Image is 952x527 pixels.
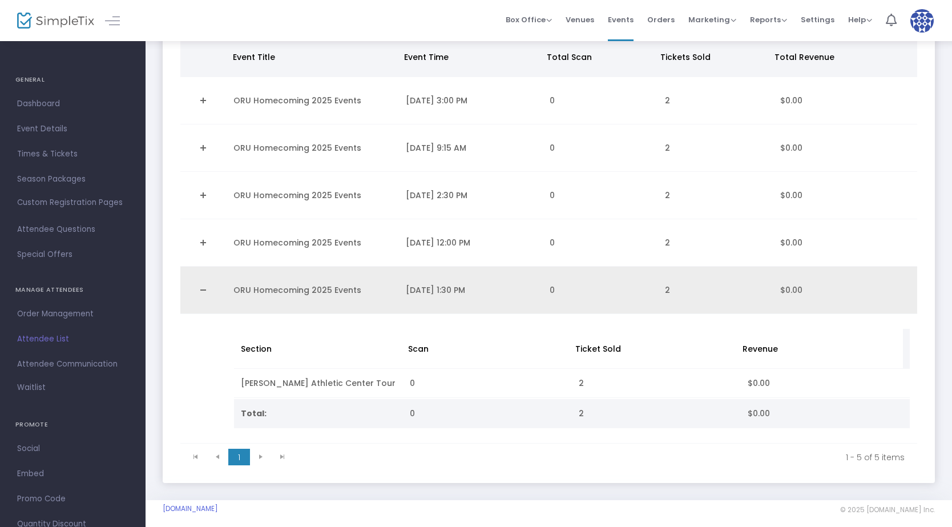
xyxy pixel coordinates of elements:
[773,219,917,267] td: $0.00
[227,267,400,314] td: ORU Homecoming 2025 Events
[506,14,552,25] span: Box Office
[401,329,568,369] th: Scan
[543,77,658,124] td: 0
[17,357,128,372] span: Attendee Communication
[608,5,634,34] span: Events
[17,492,128,506] span: Promo Code
[17,307,128,321] span: Order Management
[227,172,400,219] td: ORU Homecoming 2025 Events
[403,399,572,428] td: 0
[17,466,128,481] span: Embed
[399,267,543,314] td: [DATE] 1:30 PM
[543,219,658,267] td: 0
[773,267,917,314] td: $0.00
[658,172,773,219] td: 2
[17,247,128,262] span: Special Offers
[234,369,403,398] td: [PERSON_NAME] Athletic Center Tour
[17,147,128,162] span: Times & Tickets
[17,222,128,237] span: Attendee Questions
[654,37,768,77] th: Tickets Sold
[543,267,658,314] td: 0
[774,51,834,63] span: Total Revenue
[840,505,935,514] span: © 2025 [DOMAIN_NAME] Inc.
[848,14,872,25] span: Help
[17,197,123,208] span: Custom Registration Pages
[187,139,220,157] a: Expand Details
[234,329,910,398] div: Data table
[801,5,834,34] span: Settings
[233,51,275,63] span: Event Title
[399,172,543,219] td: [DATE] 2:30 PM
[187,186,220,204] a: Expand Details
[234,329,401,369] th: Section
[15,69,130,91] h4: GENERAL
[773,172,917,219] td: $0.00
[227,219,400,267] td: ORU Homecoming 2025 Events
[227,77,400,124] td: ORU Homecoming 2025 Events
[17,172,128,187] span: Season Packages
[568,329,736,369] th: Ticket Sold
[301,452,905,463] kendo-pager-info: 1 - 5 of 5 items
[543,124,658,172] td: 0
[741,399,910,428] td: $0.00
[750,14,787,25] span: Reports
[647,5,675,34] span: Orders
[773,124,917,172] td: $0.00
[187,234,220,252] a: Expand Details
[15,279,130,301] h4: MANAGE ATTENDEES
[658,124,773,172] td: 2
[17,382,46,393] span: Waitlist
[227,124,400,172] td: ORU Homecoming 2025 Events
[572,369,741,398] td: 2
[234,399,910,428] div: Data table
[572,399,741,428] td: 2
[17,96,128,111] span: Dashboard
[658,77,773,124] td: 2
[540,37,654,77] th: Total Scan
[399,124,543,172] td: [DATE] 9:15 AM
[399,77,543,124] td: [DATE] 3:00 PM
[17,122,128,136] span: Event Details
[399,219,543,267] td: [DATE] 12:00 PM
[187,281,220,299] a: Collapse Details
[543,172,658,219] td: 0
[397,37,540,77] th: Event Time
[17,441,128,456] span: Social
[741,369,910,398] td: $0.00
[688,14,736,25] span: Marketing
[773,77,917,124] td: $0.00
[17,332,128,347] span: Attendee List
[658,219,773,267] td: 2
[15,413,130,436] h4: PROMOTE
[228,449,250,466] span: Page 1
[241,408,267,419] b: Total:
[187,91,220,110] a: Expand Details
[658,267,773,314] td: 2
[403,369,572,398] td: 0
[566,5,594,34] span: Venues
[736,329,903,369] th: Revenue
[180,37,917,444] div: Data table
[163,504,218,513] a: [DOMAIN_NAME]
